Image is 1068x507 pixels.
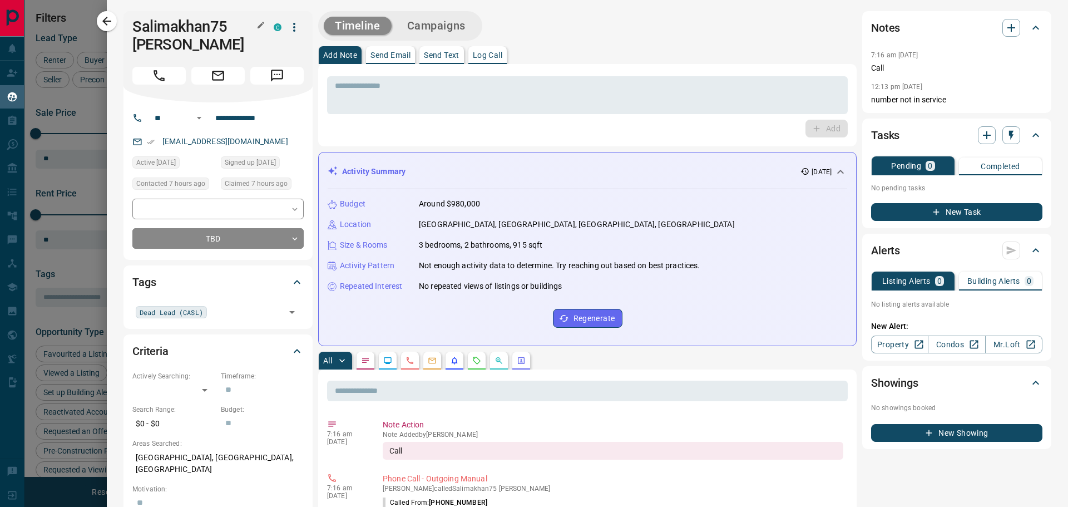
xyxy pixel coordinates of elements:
p: No pending tasks [871,180,1042,196]
p: number not in service [871,94,1042,106]
p: Add Note [323,51,357,59]
svg: Calls [406,356,414,365]
p: Note Action [383,419,843,431]
p: No listing alerts available [871,299,1042,309]
span: Dead Lead (CASL) [140,307,203,318]
button: Timeline [324,17,392,35]
p: [GEOGRAPHIC_DATA], [GEOGRAPHIC_DATA], [GEOGRAPHIC_DATA], [GEOGRAPHIC_DATA] [419,219,735,230]
p: Send Email [370,51,411,59]
div: Criteria [132,338,304,365]
p: Phone Call - Outgoing Manual [383,473,843,485]
p: No repeated views of listings or buildings [419,280,562,292]
span: [PHONE_NUMBER] [429,499,487,506]
svg: Notes [361,356,370,365]
p: Log Call [473,51,502,59]
div: Notes [871,14,1042,41]
p: [DATE] [327,438,366,446]
div: Tags [132,269,304,296]
p: 0 [937,277,942,285]
button: New Task [871,203,1042,221]
p: Repeated Interest [340,280,402,292]
div: Tasks [871,122,1042,149]
button: Regenerate [553,309,622,328]
span: Call [132,67,186,85]
p: 12:13 pm [DATE] [871,83,922,91]
div: Showings [871,370,1042,396]
p: Activity Summary [342,166,406,178]
span: Message [250,67,304,85]
p: Completed [981,163,1020,170]
p: Note Added by [PERSON_NAME] [383,431,843,439]
p: $0 - $0 [132,415,215,433]
svg: Requests [472,356,481,365]
div: Sun Oct 12 2025 [221,178,304,193]
p: Pending [891,162,921,170]
svg: Agent Actions [517,356,526,365]
div: Wed Oct 01 2025 [221,156,304,172]
h2: Criteria [132,342,169,360]
p: [DATE] [327,492,366,500]
a: [EMAIL_ADDRESS][DOMAIN_NAME] [162,137,288,146]
p: Actively Searching: [132,371,215,381]
div: Wed Oct 01 2025 [132,156,215,172]
div: Call [383,442,843,460]
p: [GEOGRAPHIC_DATA], [GEOGRAPHIC_DATA], [GEOGRAPHIC_DATA] [132,449,304,479]
p: [PERSON_NAME] called Salimakhan75 [PERSON_NAME] [383,485,843,493]
p: All [323,357,332,365]
p: Not enough activity data to determine. Try reaching out based on best practices. [419,260,700,272]
svg: Emails [428,356,437,365]
svg: Listing Alerts [450,356,459,365]
a: Condos [928,336,985,353]
h1: Salimakhan75 [PERSON_NAME] [132,18,257,53]
svg: Email Verified [147,138,155,146]
p: 0 [928,162,932,170]
span: Claimed 7 hours ago [225,178,288,189]
p: Budget [340,198,365,210]
span: Signed up [DATE] [225,157,276,168]
span: Contacted 7 hours ago [136,178,205,189]
h2: Showings [871,374,918,392]
p: Around $980,000 [419,198,480,210]
span: Active [DATE] [136,157,176,168]
div: TBD [132,228,304,249]
svg: Lead Browsing Activity [383,356,392,365]
p: 7:16 am [327,484,366,492]
h2: Tasks [871,126,899,144]
p: No showings booked [871,403,1042,413]
h2: Alerts [871,242,900,259]
p: Listing Alerts [882,277,931,285]
div: Alerts [871,237,1042,264]
p: [DATE] [812,167,832,177]
button: Open [284,304,300,320]
a: Mr.Loft [985,336,1042,353]
p: New Alert: [871,321,1042,332]
p: 7:16 am [327,430,366,438]
p: Call [871,62,1042,74]
h2: Tags [132,273,156,291]
p: Size & Rooms [340,239,388,251]
p: Location [340,219,371,230]
p: Building Alerts [967,277,1020,285]
div: Sun Oct 12 2025 [132,178,215,193]
p: Search Range: [132,405,215,415]
h2: Notes [871,19,900,37]
p: Motivation: [132,484,304,494]
p: 3 bedrooms, 2 bathrooms, 915 sqft [419,239,542,251]
a: Property [871,336,928,353]
button: Campaigns [396,17,477,35]
span: Email [191,67,245,85]
p: Activity Pattern [340,260,394,272]
button: New Showing [871,424,1042,442]
p: Budget: [221,405,304,415]
div: Activity Summary[DATE] [328,161,847,182]
button: Open [192,111,206,125]
p: 7:16 am [DATE] [871,51,918,59]
p: Send Text [424,51,459,59]
p: Timeframe: [221,371,304,381]
div: condos.ca [274,23,281,31]
p: Areas Searched: [132,439,304,449]
svg: Opportunities [495,356,503,365]
p: 0 [1027,277,1031,285]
